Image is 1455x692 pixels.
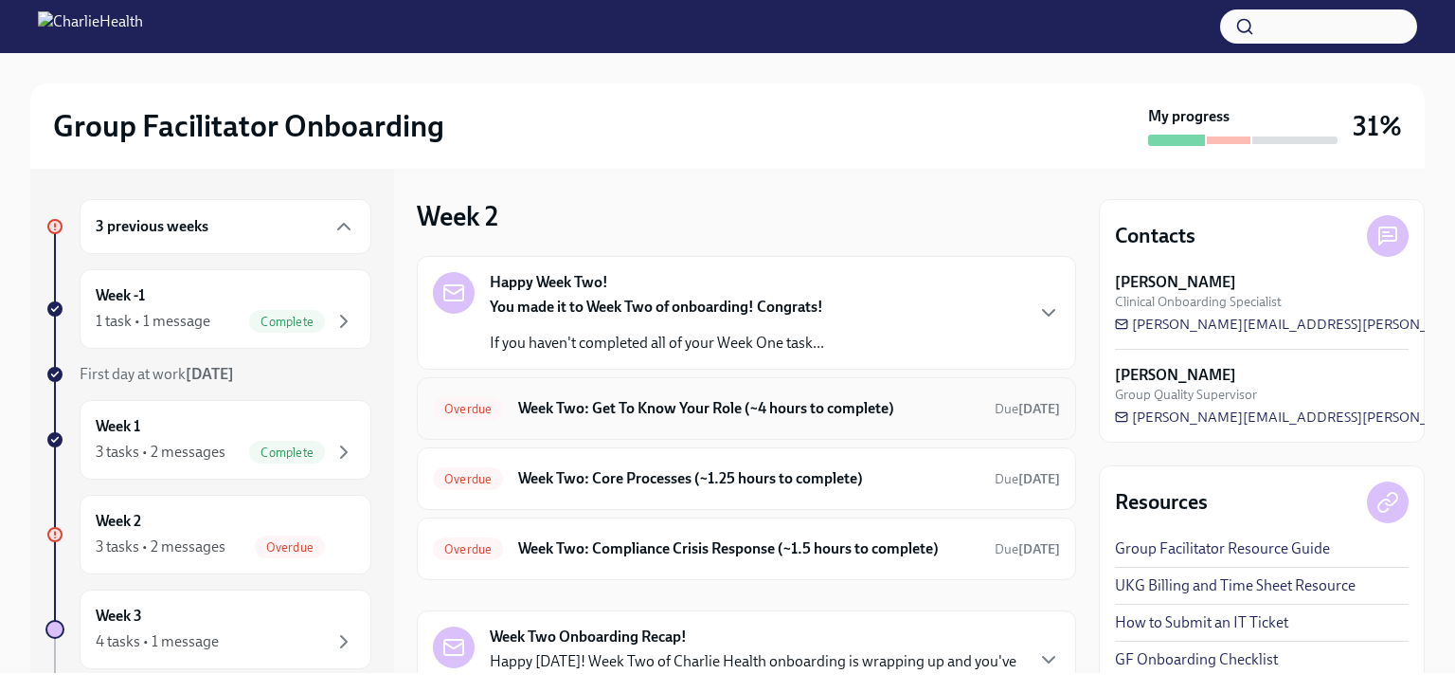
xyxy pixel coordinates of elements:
a: OverdueWeek Two: Compliance Crisis Response (~1.5 hours to complete)Due[DATE] [433,534,1060,564]
strong: Week Two Onboarding Recap! [490,627,687,647]
strong: Happy Week Two! [490,272,608,293]
span: Due [995,401,1060,417]
h6: Week 2 [96,511,141,532]
a: First day at work[DATE] [45,364,371,385]
h6: Week 1 [96,416,140,437]
a: Week 23 tasks • 2 messagesOverdue [45,495,371,574]
h6: 3 previous weeks [96,216,208,237]
strong: [DATE] [1018,471,1060,487]
h3: 31% [1353,109,1402,143]
span: Overdue [433,402,503,416]
span: Overdue [255,540,325,555]
h6: Week Two: Get To Know Your Role (~4 hours to complete) [518,398,979,419]
a: Group Facilitator Resource Guide [1115,538,1330,559]
h6: Week Two: Compliance Crisis Response (~1.5 hours to complete) [518,538,979,559]
a: Week 34 tasks • 1 message [45,590,371,669]
strong: [DATE] [186,365,234,383]
h2: Group Facilitator Onboarding [53,107,444,145]
div: 3 previous weeks [80,199,371,254]
span: Group Quality Supervisor [1115,386,1257,404]
a: UKG Billing and Time Sheet Resource [1115,575,1356,596]
h6: Week Two: Core Processes (~1.25 hours to complete) [518,468,979,489]
img: CharlieHealth [38,11,143,42]
span: First day at work [80,365,234,383]
a: Week 13 tasks • 2 messagesComplete [45,400,371,480]
span: Overdue [433,542,503,556]
span: September 16th, 2025 10:00 [995,470,1060,488]
div: 3 tasks • 2 messages [96,537,225,557]
h4: Contacts [1115,222,1195,250]
a: GF Onboarding Checklist [1115,649,1278,670]
span: Clinical Onboarding Specialist [1115,293,1282,311]
span: Complete [249,315,325,329]
a: How to Submit an IT Ticket [1115,612,1288,633]
div: 3 tasks • 2 messages [96,442,225,463]
span: Overdue [433,472,503,486]
h6: Week 3 [96,606,142,627]
h3: Week 2 [417,199,498,233]
p: If you haven't completed all of your Week One task... [490,333,824,354]
h6: Week -1 [96,285,145,306]
strong: [DATE] [1018,541,1060,557]
a: OverdueWeek Two: Core Processes (~1.25 hours to complete)Due[DATE] [433,464,1060,494]
a: OverdueWeek Two: Get To Know Your Role (~4 hours to complete)Due[DATE] [433,393,1060,424]
h4: Resources [1115,488,1208,517]
span: Complete [249,446,325,460]
span: Due [995,541,1060,557]
span: September 16th, 2025 10:00 [995,540,1060,558]
span: Due [995,471,1060,487]
div: 4 tasks • 1 message [96,631,219,652]
strong: You made it to Week Two of onboarding! Congrats! [490,298,823,316]
strong: [PERSON_NAME] [1115,272,1236,293]
strong: My progress [1148,106,1230,127]
div: 1 task • 1 message [96,311,210,332]
strong: [PERSON_NAME] [1115,365,1236,386]
strong: [DATE] [1018,401,1060,417]
span: September 16th, 2025 10:00 [995,400,1060,418]
a: Week -11 task • 1 messageComplete [45,269,371,349]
